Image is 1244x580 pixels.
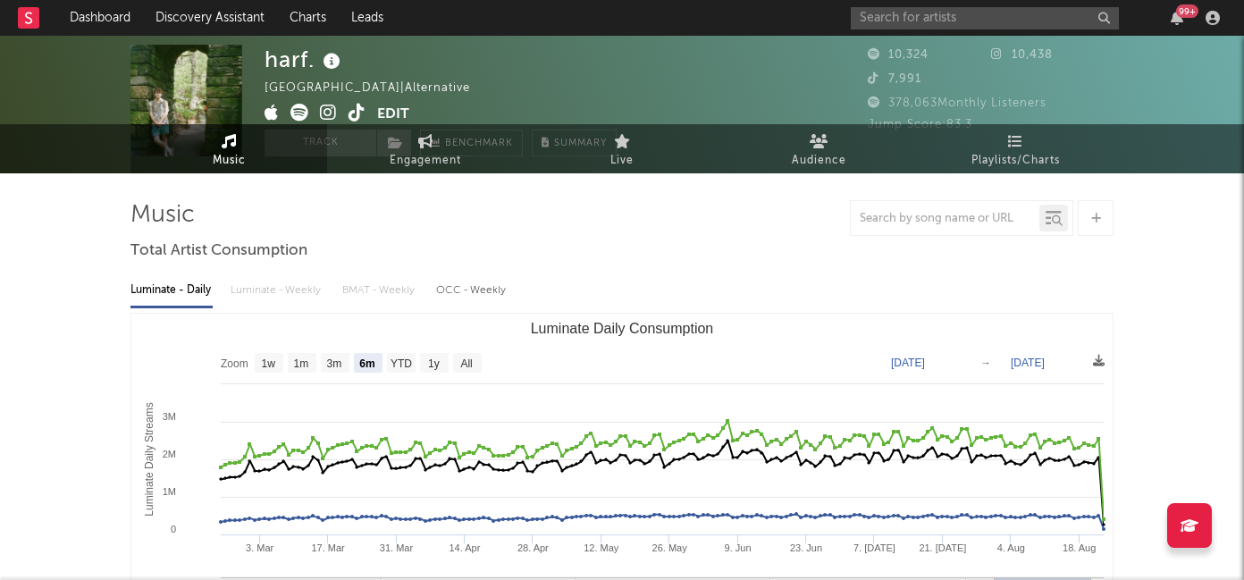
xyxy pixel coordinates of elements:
text: 31. Mar [380,542,414,553]
div: 99 + [1176,4,1198,18]
text: 0 [171,524,176,534]
text: 12. May [584,542,619,553]
text: 4. Aug [997,542,1025,553]
a: Audience [720,124,917,173]
a: Live [524,124,720,173]
text: 18. Aug [1063,542,1096,553]
text: 23. Jun [790,542,822,553]
text: 1w [262,357,276,370]
button: Edit [377,104,409,126]
text: 28. Apr [517,542,549,553]
text: [DATE] [891,357,925,369]
span: Total Artist Consumption [130,240,307,262]
a: Music [130,124,327,173]
a: Engagement [327,124,524,173]
text: YTD [391,357,412,370]
text: All [460,357,472,370]
span: Engagement [390,150,461,172]
text: 3M [163,411,176,422]
text: 14. Apr [449,542,480,553]
text: 9. Jun [725,542,752,553]
text: 21. [DATE] [919,542,966,553]
span: 378,063 Monthly Listeners [868,97,1046,109]
text: 1y [428,357,440,370]
text: 17. Mar [311,542,345,553]
span: 10,324 [868,49,929,61]
span: Live [610,150,634,172]
text: 1m [294,357,309,370]
div: Luminate - Daily [130,275,213,306]
input: Search for artists [851,7,1119,29]
text: 6m [359,357,374,370]
div: OCC - Weekly [436,275,508,306]
text: 3m [327,357,342,370]
text: 7. [DATE] [853,542,895,553]
input: Search by song name or URL [851,212,1039,226]
text: [DATE] [1011,357,1045,369]
a: Playlists/Charts [917,124,1114,173]
text: Luminate Daily Consumption [531,321,714,336]
span: Jump Score: 83.3 [868,119,972,130]
span: 10,438 [991,49,1053,61]
span: Playlists/Charts [971,150,1060,172]
button: 99+ [1171,11,1183,25]
text: 1M [163,486,176,497]
text: 26. May [652,542,688,553]
div: harf. [265,45,345,74]
text: Zoom [221,357,248,370]
text: 2M [163,449,176,459]
text: → [980,357,991,369]
span: 7,991 [868,73,921,85]
span: Audience [792,150,846,172]
span: Music [213,150,246,172]
div: [GEOGRAPHIC_DATA] | Alternative [265,78,491,99]
text: 3. Mar [246,542,274,553]
text: Luminate Daily Streams [143,402,155,516]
